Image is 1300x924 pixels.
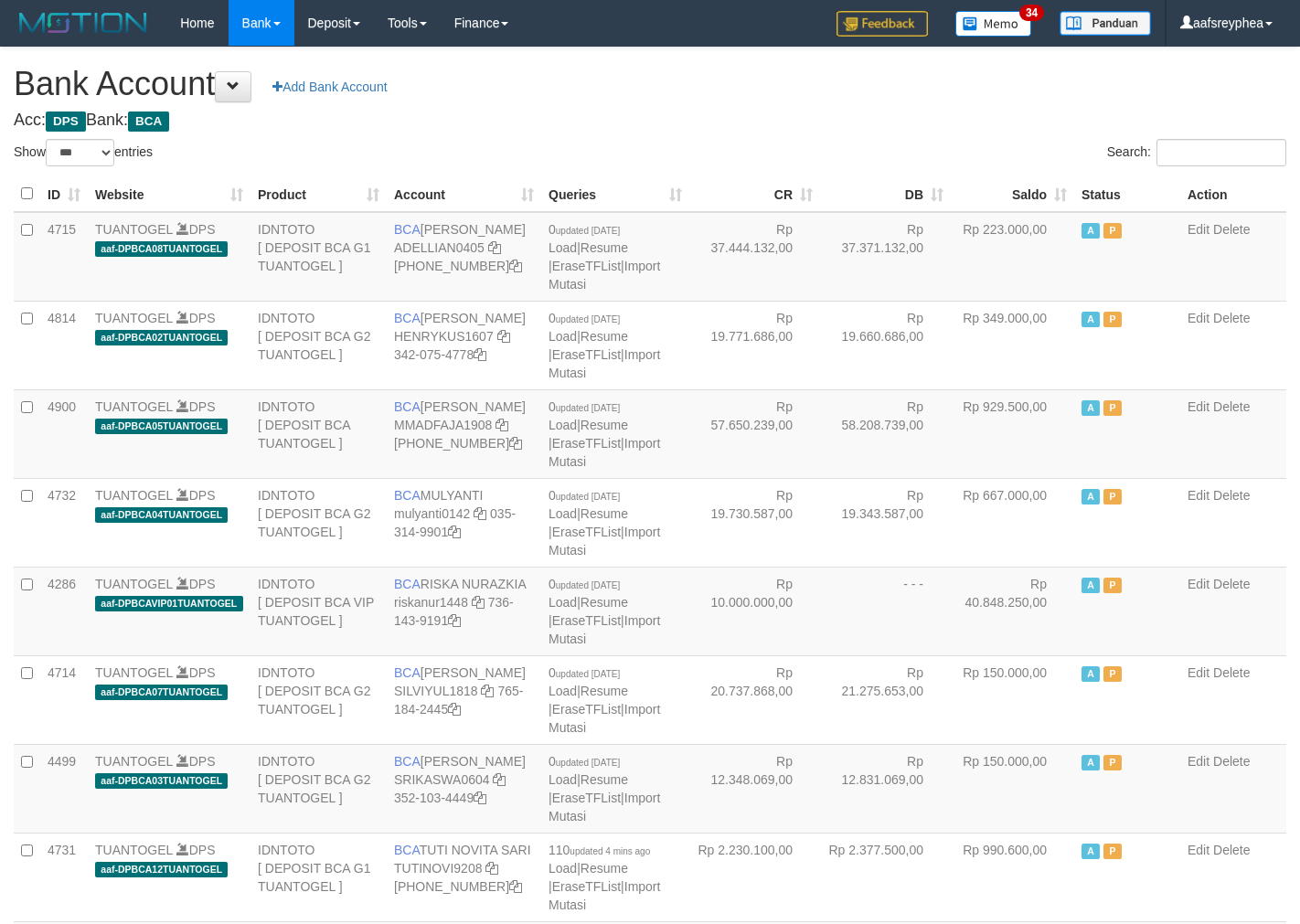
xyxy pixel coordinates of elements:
label: Show entries [14,139,153,166]
h4: Acc: Bank: [14,112,1286,130]
td: [PERSON_NAME] 342-075-4778 [387,301,541,389]
span: BCA [394,843,420,857]
td: 4900 [40,389,88,478]
span: BCA [394,222,421,237]
a: EraseTFList [552,436,621,451]
td: DPS [88,478,250,567]
span: BCA [394,665,421,680]
td: IDNTOTO [ DEPOSIT BCA G1 TUANTOGEL ] [250,212,387,302]
a: Delete [1213,577,1250,591]
td: Rp 58.208.739,00 [820,389,951,478]
a: Copy SRIKASWA0604 to clipboard [493,772,506,787]
span: updated [DATE] [556,669,620,679]
a: TUANTOGEL [95,399,173,414]
a: Copy MMADFAJA1908 to clipboard [495,418,508,432]
a: Copy 3521034449 to clipboard [474,791,486,805]
span: 0 [549,488,620,503]
span: Paused [1103,755,1122,770]
td: Rp 349.000,00 [951,301,1074,389]
a: Copy SILVIYUL1818 to clipboard [481,684,494,698]
a: Delete [1213,754,1250,769]
td: DPS [88,212,250,302]
a: Load [549,595,577,610]
td: IDNTOTO [ DEPOSIT BCA TUANTOGEL ] [250,389,387,478]
td: 4715 [40,212,88,302]
td: [PERSON_NAME] [PHONE_NUMBER] [387,212,541,302]
a: EraseTFList [552,259,621,273]
a: EraseTFList [552,791,621,805]
span: updated [DATE] [556,758,620,768]
img: MOTION_logo.png [14,9,153,37]
a: ADELLIAN0405 [394,240,485,255]
a: mulyanti0142 [394,506,470,521]
span: BCA [394,577,421,591]
a: Copy mulyanti0142 to clipboard [474,506,486,521]
span: Paused [1103,400,1122,416]
span: DPS [46,112,86,132]
a: Edit [1188,311,1209,325]
th: Product: activate to sort column ascending [250,176,387,212]
td: 4732 [40,478,88,567]
td: IDNTOTO [ DEPOSIT BCA G2 TUANTOGEL ] [250,478,387,567]
a: Load [549,418,577,432]
a: TUANTOGEL [95,222,173,237]
a: Import Mutasi [549,613,660,646]
span: | | | [549,488,660,558]
span: BCA [394,754,421,769]
a: Delete [1213,843,1250,857]
span: Paused [1103,489,1122,504]
td: DPS [88,744,250,833]
img: Feedback.jpg [836,11,928,37]
span: 0 [549,222,620,237]
span: aaf-DPBCA02TUANTOGEL [95,330,228,345]
span: aaf-DPBCA03TUANTOGEL [95,773,228,789]
label: Search: [1107,139,1286,166]
a: TUANTOGEL [95,577,173,591]
a: Load [549,772,577,787]
a: Edit [1188,488,1209,503]
a: Import Mutasi [549,525,660,558]
td: 4286 [40,567,88,655]
img: Button%20Memo.svg [955,11,1032,37]
span: Paused [1103,312,1122,327]
a: TUANTOGEL [95,488,173,503]
td: IDNTOTO [ DEPOSIT BCA G2 TUANTOGEL ] [250,655,387,744]
span: aaf-DPBCA05TUANTOGEL [95,419,228,434]
a: HENRYKUS1607 [394,329,494,344]
th: Action [1180,176,1286,212]
td: Rp 10.000.000,00 [689,567,820,655]
td: 4714 [40,655,88,744]
span: 0 [549,577,620,591]
select: Showentries [46,139,114,166]
td: Rp 990.600,00 [951,833,1074,921]
a: Edit [1188,754,1209,769]
td: [PERSON_NAME] 352-103-4449 [387,744,541,833]
td: Rp 150.000,00 [951,744,1074,833]
span: BCA [394,488,421,503]
td: Rp 2.230.100,00 [689,833,820,921]
td: 4499 [40,744,88,833]
a: Edit [1188,577,1209,591]
a: TUANTOGEL [95,754,173,769]
th: Queries: activate to sort column ascending [541,176,689,212]
span: aaf-DPBCA12TUANTOGEL [95,862,228,877]
span: | | | [549,399,660,469]
span: updated [DATE] [556,314,620,324]
span: Active [1082,844,1100,859]
td: Rp 2.377.500,00 [820,833,951,921]
td: DPS [88,833,250,921]
a: Import Mutasi [549,791,660,823]
td: [PERSON_NAME] [PHONE_NUMBER] [387,389,541,478]
a: EraseTFList [552,525,621,539]
a: Import Mutasi [549,347,660,380]
span: updated 4 mins ago [570,846,650,856]
a: Copy 5665095298 to clipboard [509,879,522,894]
span: 0 [549,754,620,769]
a: Import Mutasi [549,436,660,469]
span: 0 [549,399,620,414]
img: panduan.png [1060,11,1151,36]
a: EraseTFList [552,702,621,717]
td: Rp 40.848.250,00 [951,567,1074,655]
a: EraseTFList [552,347,621,362]
td: DPS [88,389,250,478]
